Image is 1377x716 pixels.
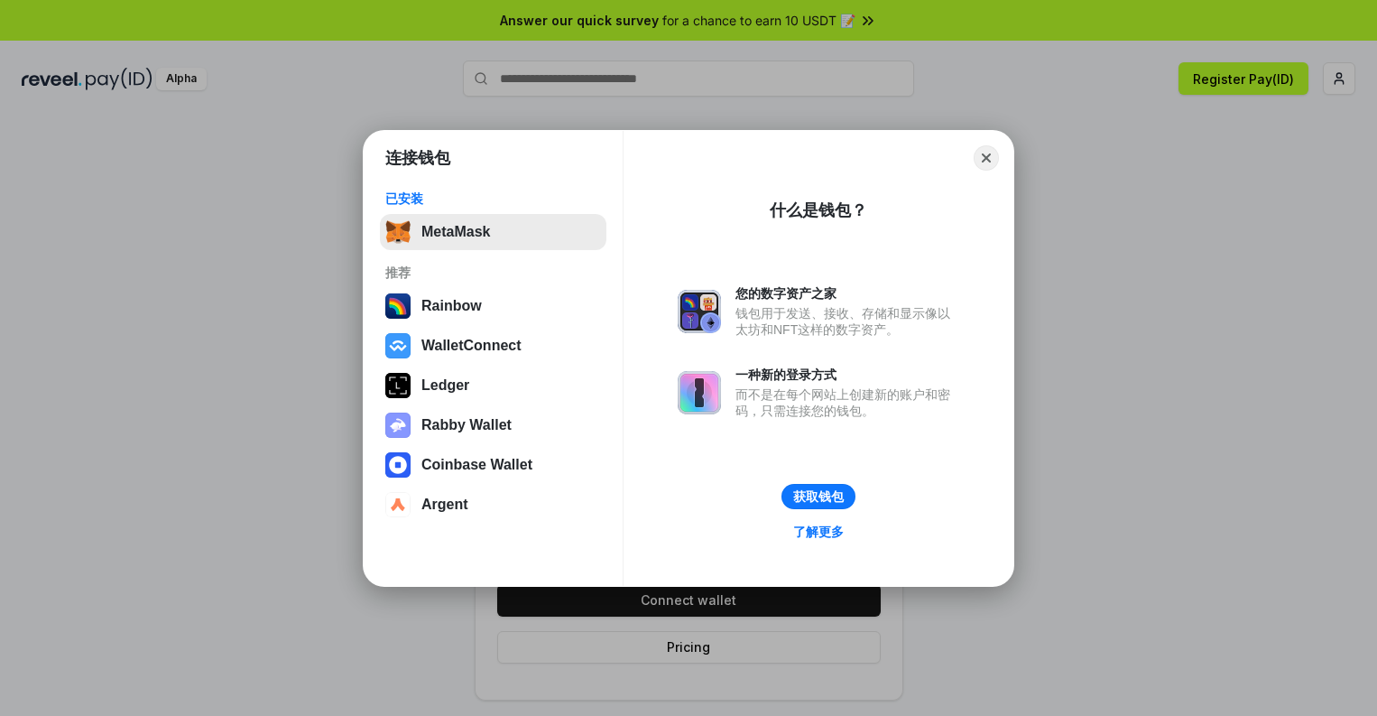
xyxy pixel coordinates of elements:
div: 了解更多 [793,524,844,540]
h1: 连接钱包 [385,147,450,169]
button: Argent [380,487,606,523]
img: svg+xml,%3Csvg%20xmlns%3D%22http%3A%2F%2Fwww.w3.org%2F2000%2Fsvg%22%20width%3D%2228%22%20height%3... [385,373,411,398]
div: Argent [421,497,468,513]
div: 而不是在每个网站上创建新的账户和密码，只需连接您的钱包。 [735,386,959,419]
img: svg+xml,%3Csvg%20width%3D%2228%22%20height%3D%2228%22%20viewBox%3D%220%200%2028%2028%22%20fill%3D... [385,452,411,478]
img: svg+xml,%3Csvg%20width%3D%2228%22%20height%3D%2228%22%20viewBox%3D%220%200%2028%2028%22%20fill%3D... [385,333,411,358]
img: svg+xml,%3Csvg%20width%3D%2228%22%20height%3D%2228%22%20viewBox%3D%220%200%2028%2028%22%20fill%3D... [385,492,411,517]
button: WalletConnect [380,328,606,364]
div: 已安装 [385,191,601,207]
div: Ledger [421,377,469,394]
div: 获取钱包 [793,488,844,505]
div: 推荐 [385,265,601,281]
button: Rainbow [380,288,606,324]
div: 您的数字资产之家 [735,285,959,302]
button: Close [974,145,999,171]
button: 获取钱包 [781,484,855,509]
button: Ledger [380,367,606,404]
img: svg+xml,%3Csvg%20xmlns%3D%22http%3A%2F%2Fwww.w3.org%2F2000%2Fsvg%22%20fill%3D%22none%22%20viewBox... [678,290,721,333]
img: svg+xml,%3Csvg%20width%3D%22120%22%20height%3D%22120%22%20viewBox%3D%220%200%20120%20120%22%20fil... [385,293,411,319]
div: MetaMask [421,224,490,240]
button: Coinbase Wallet [380,447,606,483]
img: svg+xml,%3Csvg%20xmlns%3D%22http%3A%2F%2Fwww.w3.org%2F2000%2Fsvg%22%20fill%3D%22none%22%20viewBox... [678,371,721,414]
div: 一种新的登录方式 [735,367,959,383]
img: svg+xml,%3Csvg%20fill%3D%22none%22%20height%3D%2233%22%20viewBox%3D%220%200%2035%2033%22%20width%... [385,219,411,245]
div: Rainbow [421,298,482,314]
div: WalletConnect [421,338,522,354]
img: svg+xml,%3Csvg%20xmlns%3D%22http%3A%2F%2Fwww.w3.org%2F2000%2Fsvg%22%20fill%3D%22none%22%20viewBox... [385,413,411,438]
a: 了解更多 [782,520,855,544]
div: Rabby Wallet [421,417,512,433]
div: 什么是钱包？ [770,200,867,221]
button: MetaMask [380,214,606,250]
div: 钱包用于发送、接收、存储和显示像以太坊和NFT这样的数字资产。 [735,305,959,338]
button: Rabby Wallet [380,407,606,443]
div: Coinbase Wallet [421,457,532,473]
